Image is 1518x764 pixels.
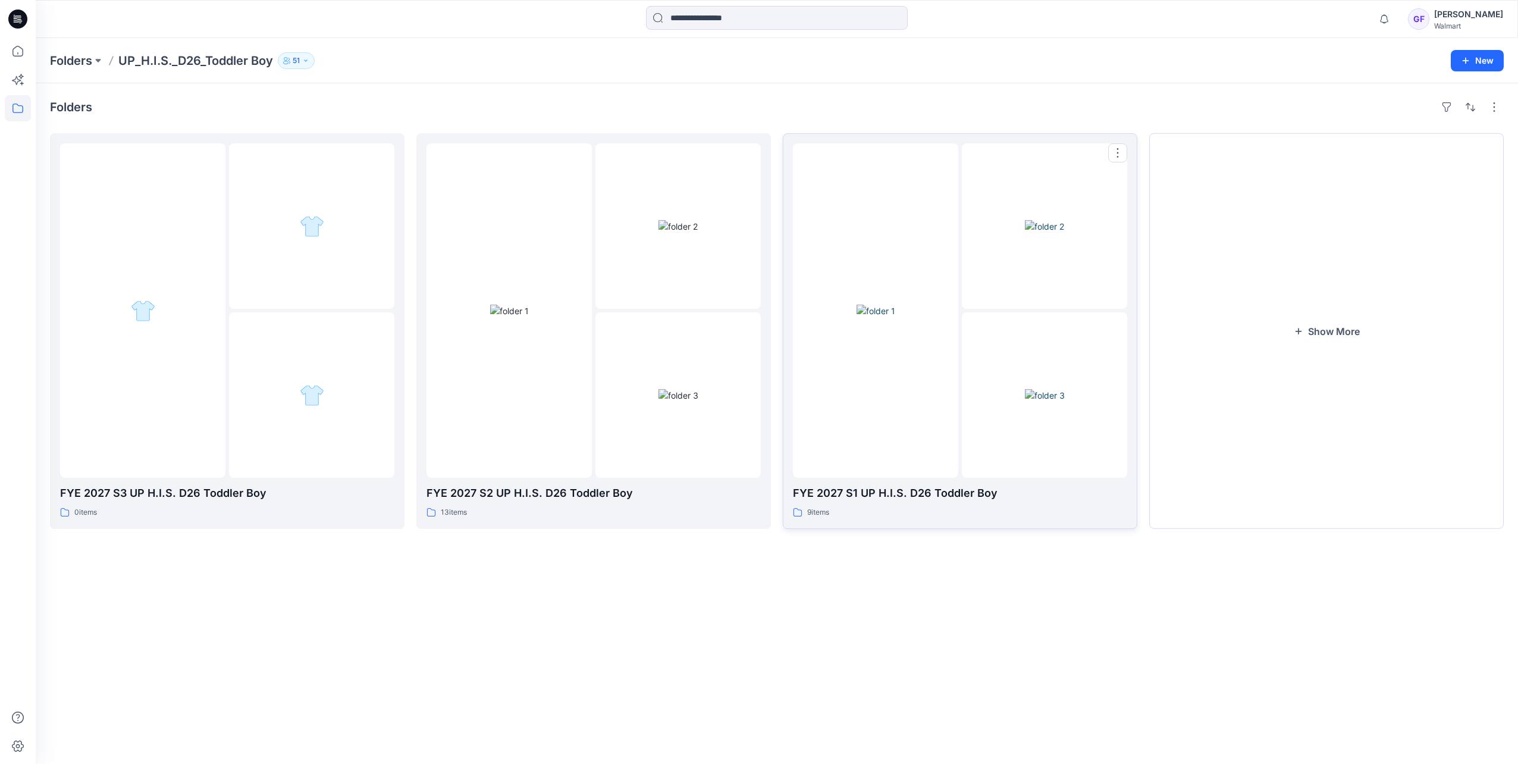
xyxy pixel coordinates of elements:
[1025,389,1065,402] img: folder 3
[658,389,698,402] img: folder 3
[1434,7,1503,21] div: [PERSON_NAME]
[1451,50,1504,71] button: New
[793,485,1127,502] p: FYE 2027 S1 UP H.I.S. D26 Toddler Boy
[50,133,404,529] a: folder 1folder 2folder 3FYE 2027 S3 UP H.I.S. D26 Toddler Boy0items
[1025,220,1064,233] img: folder 2
[658,220,698,233] img: folder 2
[74,506,97,519] p: 0 items
[857,305,895,317] img: folder 1
[1408,8,1429,30] div: GF
[60,485,394,502] p: FYE 2027 S3 UP H.I.S. D26 Toddler Boy
[1434,21,1503,30] div: Walmart
[490,305,529,317] img: folder 1
[426,485,761,502] p: FYE 2027 S2 UP H.I.S. D26 Toddler Boy
[293,54,300,67] p: 51
[783,133,1137,529] a: folder 1folder 2folder 3FYE 2027 S1 UP H.I.S. D26 Toddler Boy9items
[441,506,467,519] p: 13 items
[131,299,155,323] img: folder 1
[807,506,829,519] p: 9 items
[300,214,324,239] img: folder 2
[118,52,273,69] p: UP_H.I.S._D26_Toddler Boy
[50,100,92,114] h4: Folders
[1149,133,1504,529] button: Show More
[300,383,324,408] img: folder 3
[278,52,315,69] button: 51
[50,52,92,69] a: Folders
[416,133,771,529] a: folder 1folder 2folder 3FYE 2027 S2 UP H.I.S. D26 Toddler Boy13items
